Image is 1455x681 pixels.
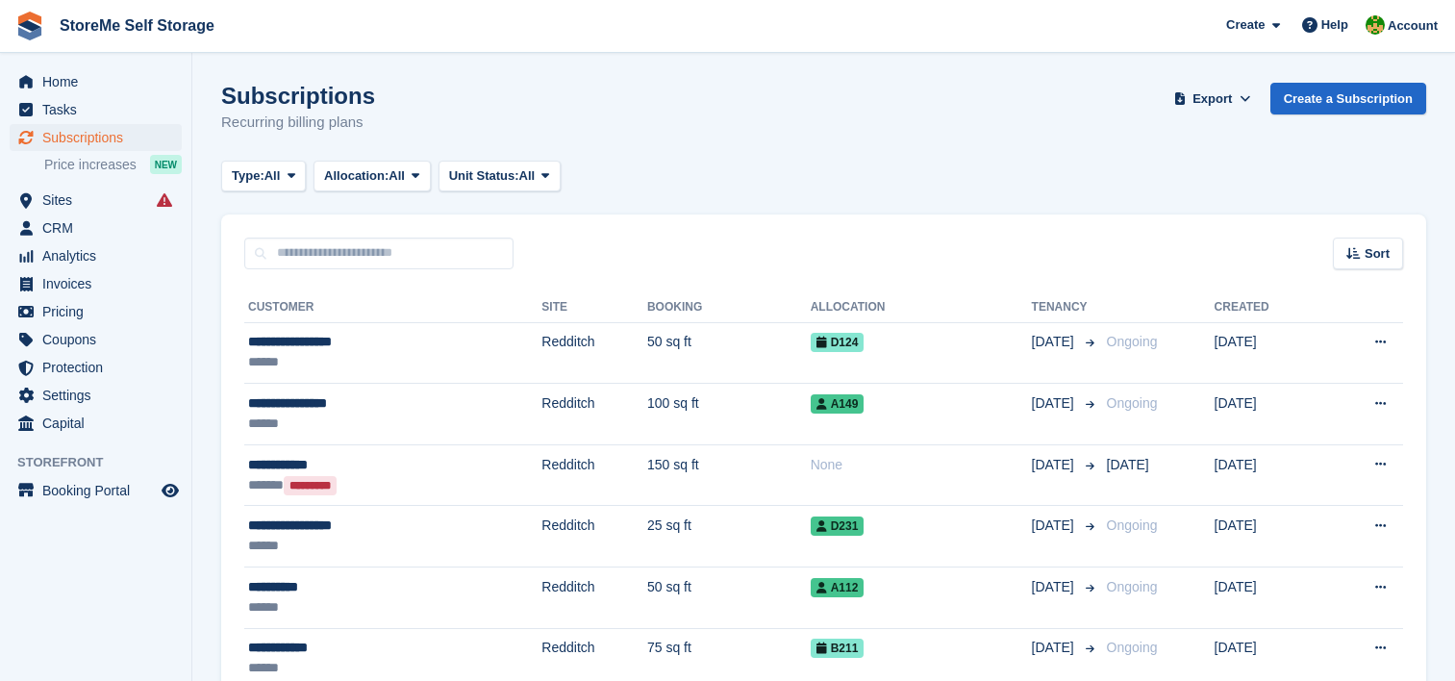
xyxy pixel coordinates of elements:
[10,68,182,95] a: menu
[42,242,158,269] span: Analytics
[10,298,182,325] a: menu
[647,292,811,323] th: Booking
[1365,244,1390,264] span: Sort
[10,477,182,504] a: menu
[1170,83,1255,114] button: Export
[1032,292,1099,323] th: Tenancy
[221,161,306,192] button: Type: All
[1032,332,1078,352] span: [DATE]
[157,192,172,208] i: Smart entry sync failures have occurred
[10,326,182,353] a: menu
[10,242,182,269] a: menu
[10,96,182,123] a: menu
[244,292,541,323] th: Customer
[10,410,182,437] a: menu
[42,354,158,381] span: Protection
[439,161,561,192] button: Unit Status: All
[647,506,811,567] td: 25 sq ft
[1321,15,1348,35] span: Help
[1192,89,1232,109] span: Export
[42,477,158,504] span: Booking Portal
[52,10,222,41] a: StoreMe Self Storage
[647,567,811,629] td: 50 sq ft
[221,83,375,109] h1: Subscriptions
[42,382,158,409] span: Settings
[1107,457,1149,472] span: [DATE]
[449,166,519,186] span: Unit Status:
[1032,455,1078,475] span: [DATE]
[15,12,44,40] img: stora-icon-8386f47178a22dfd0bd8f6a31ec36ba5ce8667c1dd55bd0f319d3a0aa187defe.svg
[811,639,865,658] span: B211
[150,155,182,174] div: NEW
[811,394,865,414] span: A149
[1215,292,1323,323] th: Created
[1215,567,1323,629] td: [DATE]
[541,444,647,506] td: Redditch
[42,187,158,214] span: Sites
[42,326,158,353] span: Coupons
[1107,640,1158,655] span: Ongoing
[1226,15,1265,35] span: Create
[44,154,182,175] a: Price increases NEW
[42,124,158,151] span: Subscriptions
[1270,83,1426,114] a: Create a Subscription
[541,567,647,629] td: Redditch
[324,166,389,186] span: Allocation:
[42,298,158,325] span: Pricing
[10,187,182,214] a: menu
[42,270,158,297] span: Invoices
[221,112,375,134] p: Recurring billing plans
[647,444,811,506] td: 150 sq ft
[10,270,182,297] a: menu
[1366,15,1385,35] img: StorMe
[1107,334,1158,349] span: Ongoing
[647,384,811,445] td: 100 sq ft
[1215,322,1323,384] td: [DATE]
[811,517,865,536] span: D231
[17,453,191,472] span: Storefront
[1032,638,1078,658] span: [DATE]
[647,322,811,384] td: 50 sq ft
[232,166,264,186] span: Type:
[1107,517,1158,533] span: Ongoing
[1032,516,1078,536] span: [DATE]
[1107,579,1158,594] span: Ongoing
[42,214,158,241] span: CRM
[1215,444,1323,506] td: [DATE]
[42,96,158,123] span: Tasks
[1032,393,1078,414] span: [DATE]
[1388,16,1438,36] span: Account
[811,578,865,597] span: A112
[10,214,182,241] a: menu
[42,410,158,437] span: Capital
[541,384,647,445] td: Redditch
[44,156,137,174] span: Price increases
[314,161,431,192] button: Allocation: All
[541,322,647,384] td: Redditch
[264,166,281,186] span: All
[10,354,182,381] a: menu
[159,479,182,502] a: Preview store
[389,166,405,186] span: All
[1032,577,1078,597] span: [DATE]
[1107,395,1158,411] span: Ongoing
[541,292,647,323] th: Site
[811,333,865,352] span: D124
[519,166,536,186] span: All
[1215,506,1323,567] td: [DATE]
[10,124,182,151] a: menu
[541,506,647,567] td: Redditch
[1215,384,1323,445] td: [DATE]
[10,382,182,409] a: menu
[42,68,158,95] span: Home
[811,292,1032,323] th: Allocation
[811,455,1032,475] div: None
